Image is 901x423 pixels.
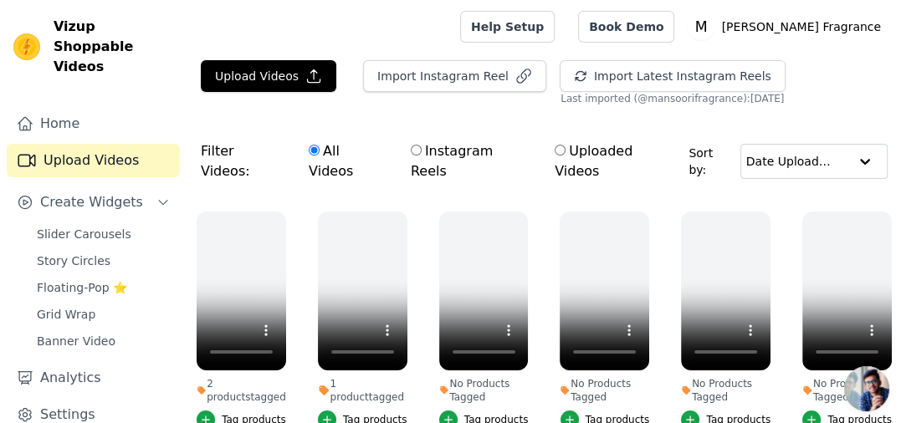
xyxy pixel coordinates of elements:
[561,92,784,105] span: Last imported (@ mansoorifragrance ): [DATE]
[54,17,173,77] span: Vizup Shoppable Videos
[27,329,180,353] a: Banner Video
[7,144,180,177] a: Upload Videos
[7,107,180,140] a: Home
[410,140,532,182] label: Instagram Reels
[308,140,388,182] label: All Videos
[695,18,708,35] text: M
[37,306,95,323] span: Grid Wrap
[7,361,180,395] a: Analytics
[37,252,110,269] span: Story Circles
[555,145,566,155] input: Uploaded Videos
[197,377,286,404] div: 2 products tagged
[688,12,888,42] button: M [PERSON_NAME] Fragrance
[201,60,336,92] button: Upload Videos
[460,11,555,43] a: Help Setup
[27,276,180,299] a: Floating-Pop ⭐
[363,60,546,92] button: Import Instagram Reel
[681,377,770,404] div: No Products Tagged
[27,222,180,246] a: Slider Carousels
[27,249,180,273] a: Story Circles
[578,11,674,43] a: Book Demo
[560,377,649,404] div: No Products Tagged
[37,333,115,349] span: Banner Video
[37,226,131,242] span: Slider Carousels
[37,279,127,296] span: Floating-Pop ⭐
[27,303,180,326] a: Grid Wrap
[439,377,529,404] div: No Products Tagged
[318,377,407,404] div: 1 product tagged
[714,12,888,42] p: [PERSON_NAME] Fragrance
[40,192,143,212] span: Create Widgets
[844,366,889,411] div: Open chat
[802,377,892,404] div: No Products Tagged
[560,60,786,92] button: Import Latest Instagram Reels
[309,145,320,155] input: All Videos
[689,144,888,179] div: Sort by:
[201,132,689,191] div: Filter Videos:
[554,140,680,182] label: Uploaded Videos
[7,186,180,219] button: Create Widgets
[13,33,40,60] img: Vizup
[411,145,422,155] input: Instagram Reels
